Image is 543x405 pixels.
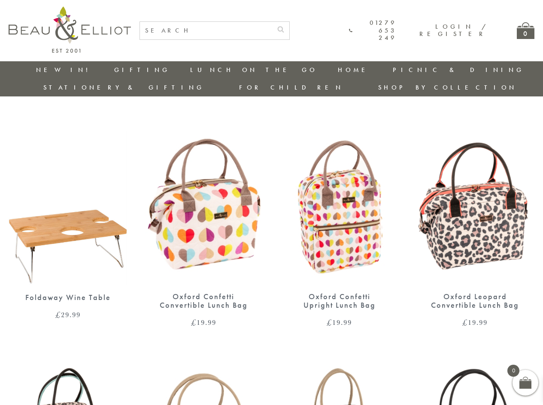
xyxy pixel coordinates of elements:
[239,83,343,92] a: For Children
[43,83,204,92] a: Stationery & Gifting
[338,66,372,74] a: Home
[191,317,197,327] span: £
[9,131,127,285] img: Foldaway Wine Table
[416,131,534,326] a: Oxford Leopard Convertible Lunch Bag £19.99
[190,66,317,74] a: Lunch On The Go
[191,317,216,327] bdi: 19.99
[159,292,248,310] div: Oxford Confetti Convertible Lunch Bag
[431,292,519,310] div: Oxford Leopard Convertible Lunch Bag
[280,131,399,326] a: Oxford Confetti Upright Lunch Bag £19.99
[9,6,131,53] img: logo
[462,317,488,327] bdi: 19.99
[140,22,272,39] input: SEARCH
[114,66,170,74] a: Gifting
[144,131,263,326] a: Oxford Confetti Convertible Lunch Bag £19.99
[517,22,534,39] a: 0
[462,317,468,327] span: £
[349,19,397,42] a: 01279 653 249
[327,317,332,327] span: £
[327,317,352,327] bdi: 19.99
[393,66,524,74] a: Picnic & Dining
[36,66,94,74] a: New in!
[55,309,61,320] span: £
[9,131,127,318] a: Foldaway Wine Table Foldaway Wine Table £29.99
[295,292,384,310] div: Oxford Confetti Upright Lunch Bag
[507,365,519,377] span: 0
[55,309,81,320] bdi: 29.99
[378,83,517,92] a: Shop by collection
[24,293,112,302] div: Foldaway Wine Table
[419,22,487,38] a: Login / Register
